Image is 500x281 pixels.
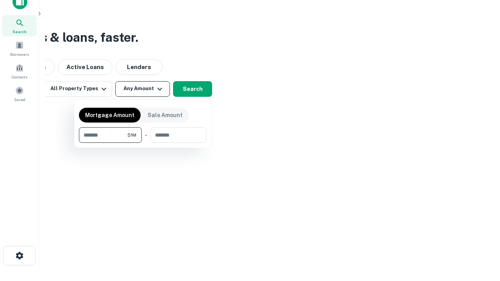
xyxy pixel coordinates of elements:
[145,127,147,143] div: -
[85,111,134,119] p: Mortgage Amount
[148,111,182,119] p: Sale Amount
[461,219,500,256] iframe: Chat Widget
[127,132,136,139] span: $1M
